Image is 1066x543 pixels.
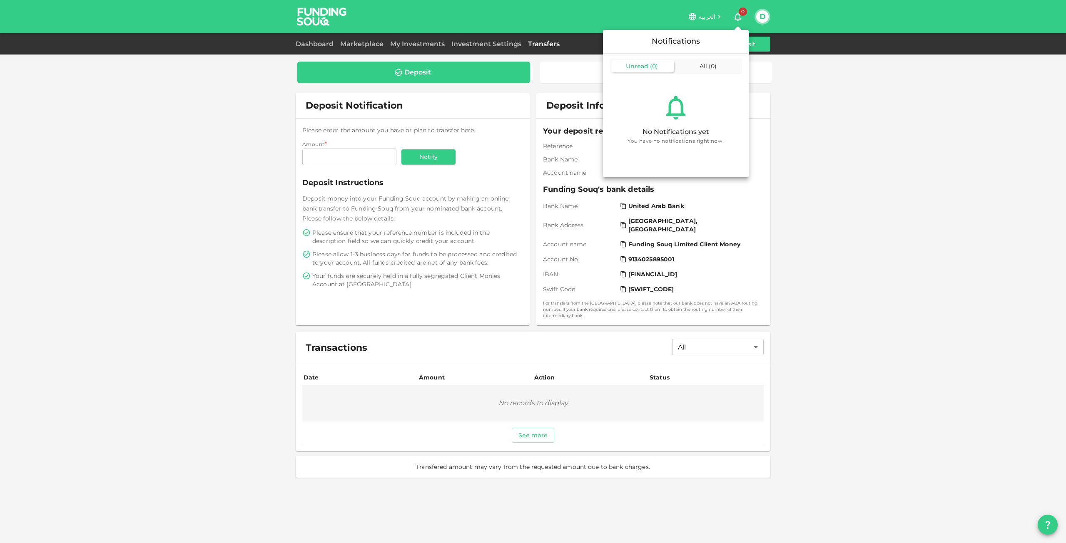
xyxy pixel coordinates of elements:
span: ( 0 ) [709,62,717,70]
span: Unread [626,62,648,70]
span: Notifications [652,37,700,46]
div: No Notifications yet [643,127,709,137]
span: All [700,62,707,70]
span: ( 0 ) [650,62,658,70]
span: You have no notifications right now. [628,137,724,145]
